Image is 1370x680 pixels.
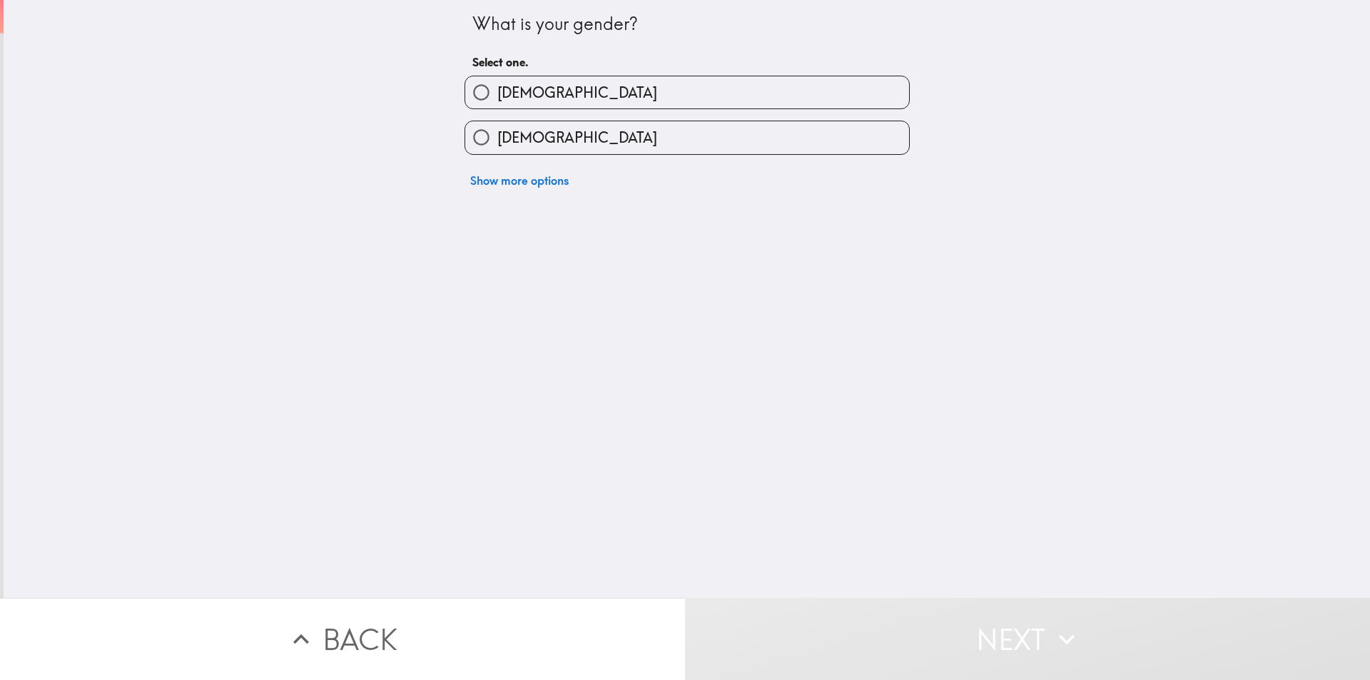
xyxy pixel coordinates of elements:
[465,166,574,195] button: Show more options
[685,598,1370,680] button: Next
[497,83,657,103] span: [DEMOGRAPHIC_DATA]
[497,128,657,148] span: [DEMOGRAPHIC_DATA]
[465,76,909,108] button: [DEMOGRAPHIC_DATA]
[472,54,902,70] h6: Select one.
[472,12,902,36] div: What is your gender?
[465,121,909,153] button: [DEMOGRAPHIC_DATA]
